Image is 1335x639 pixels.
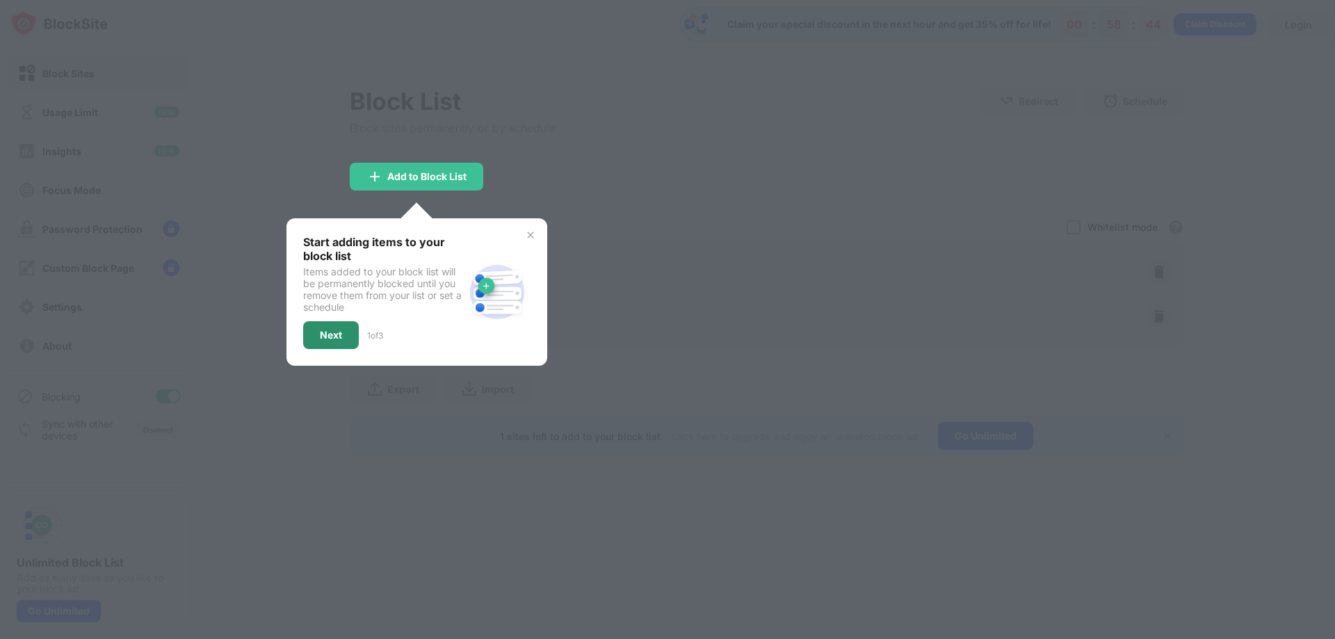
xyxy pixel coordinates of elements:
div: Add to Block List [387,171,467,182]
img: x-button.svg [525,229,536,241]
div: Items added to your block list will be permanently blocked until you remove them from your list o... [303,266,464,313]
img: block-site.svg [464,259,531,325]
div: Next [320,330,342,341]
div: Start adding items to your block list [303,235,464,263]
div: 1 of 3 [367,330,383,341]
